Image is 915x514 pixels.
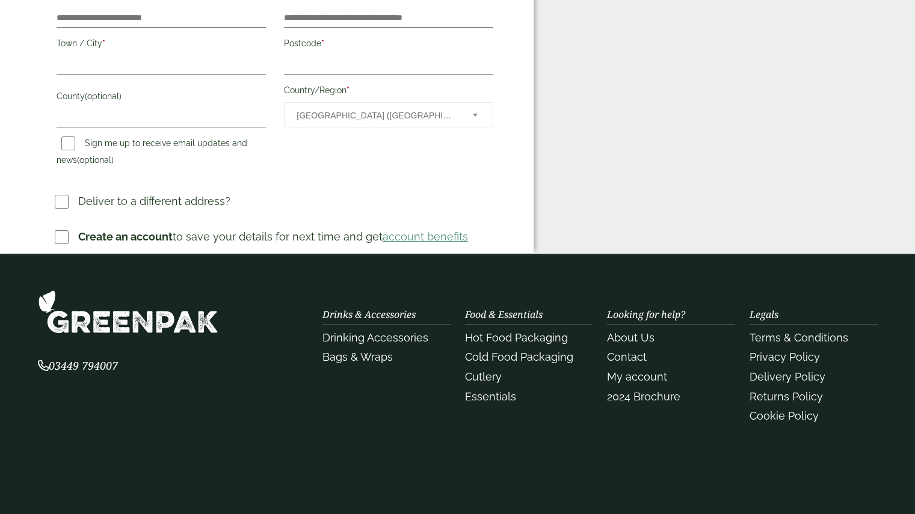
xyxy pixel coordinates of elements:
[57,35,266,55] label: Town / City
[465,350,573,363] a: Cold Food Packaging
[750,390,823,403] a: Returns Policy
[321,38,324,48] abbr: required
[607,370,667,383] a: My account
[347,85,350,95] abbr: required
[297,103,457,128] span: United Kingdom (UK)
[750,409,819,422] a: Cookie Policy
[607,390,680,403] a: 2024 Brochure
[284,102,493,127] span: Country/Region
[284,35,493,55] label: Postcode
[383,230,468,243] a: account benefits
[57,88,266,108] label: County
[78,193,230,209] p: Deliver to a different address?
[102,38,105,48] abbr: required
[38,358,118,373] span: 03449 794007
[750,331,848,344] a: Terms & Conditions
[750,350,820,363] a: Privacy Policy
[465,390,516,403] a: Essentials
[78,230,173,243] strong: Create an account
[750,370,825,383] a: Delivery Policy
[61,136,75,150] input: Sign me up to receive email updates and news(optional)
[78,228,468,245] p: to save your details for next time and get
[38,290,218,334] img: GreenPak Supplies
[322,350,393,363] a: Bags & Wraps
[607,331,655,344] a: About Us
[607,350,647,363] a: Contact
[284,82,493,102] label: Country/Region
[57,138,247,168] label: Sign me up to receive email updates and news
[85,91,122,101] span: (optional)
[465,331,568,344] a: Hot Food Packaging
[322,331,428,344] a: Drinking Accessories
[38,361,118,372] a: 03449 794007
[465,370,502,383] a: Cutlery
[77,155,114,165] span: (optional)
